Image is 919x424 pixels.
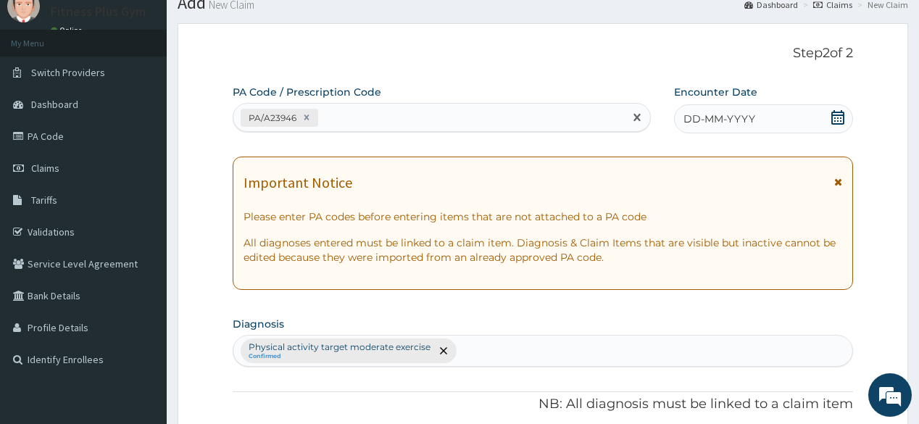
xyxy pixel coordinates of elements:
[31,98,78,111] span: Dashboard
[244,175,352,191] h1: Important Notice
[233,85,381,99] label: PA Code / Prescription Code
[233,46,852,62] p: Step 2 of 2
[683,112,755,126] span: DD-MM-YYYY
[31,194,57,207] span: Tariffs
[674,85,757,99] label: Encounter Date
[233,317,284,331] label: Diagnosis
[7,275,276,326] textarea: Type your message and hit 'Enter'
[75,81,244,100] div: Chat with us now
[51,25,86,36] a: Online
[244,236,841,265] p: All diagnoses entered must be linked to a claim item. Diagnosis & Claim Items that are visible bu...
[233,395,852,414] p: NB: All diagnosis must be linked to a claim item
[238,7,273,42] div: Minimize live chat window
[31,162,59,175] span: Claims
[244,209,841,224] p: Please enter PA codes before entering items that are not attached to a PA code
[51,5,146,18] p: Fitness Plus Gym
[84,122,200,269] span: We're online!
[27,72,59,109] img: d_794563401_company_1708531726252_794563401
[244,109,299,126] div: PA/A23946
[31,66,105,79] span: Switch Providers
